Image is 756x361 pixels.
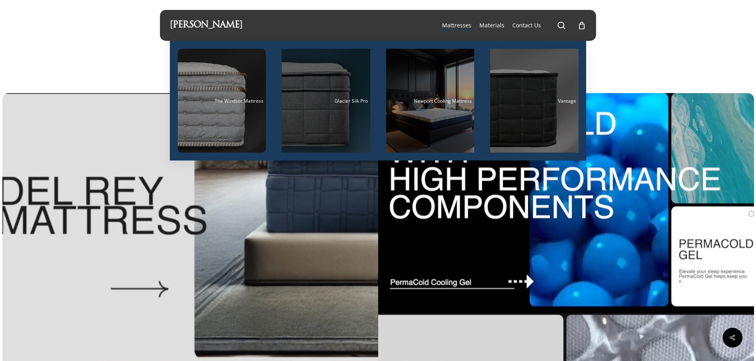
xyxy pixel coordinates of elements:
span: Glacier Silk Pro [335,97,368,104]
a: Contact Us [512,21,541,29]
a: [PERSON_NAME] [170,21,242,30]
a: Newport Cooling Mattress [386,49,475,153]
span: Newport Cooling Mattress [414,97,472,104]
a: Materials [479,21,504,29]
nav: Main Menu [438,10,586,41]
a: Glacier Silk Pro [282,49,370,153]
a: Vantage [490,49,579,153]
span: Vantage [558,97,576,104]
a: The Windsor Mattress [178,49,266,153]
span: The Windsor Mattress [215,97,264,104]
a: Cart [577,21,586,30]
a: Mattresses [442,21,471,29]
